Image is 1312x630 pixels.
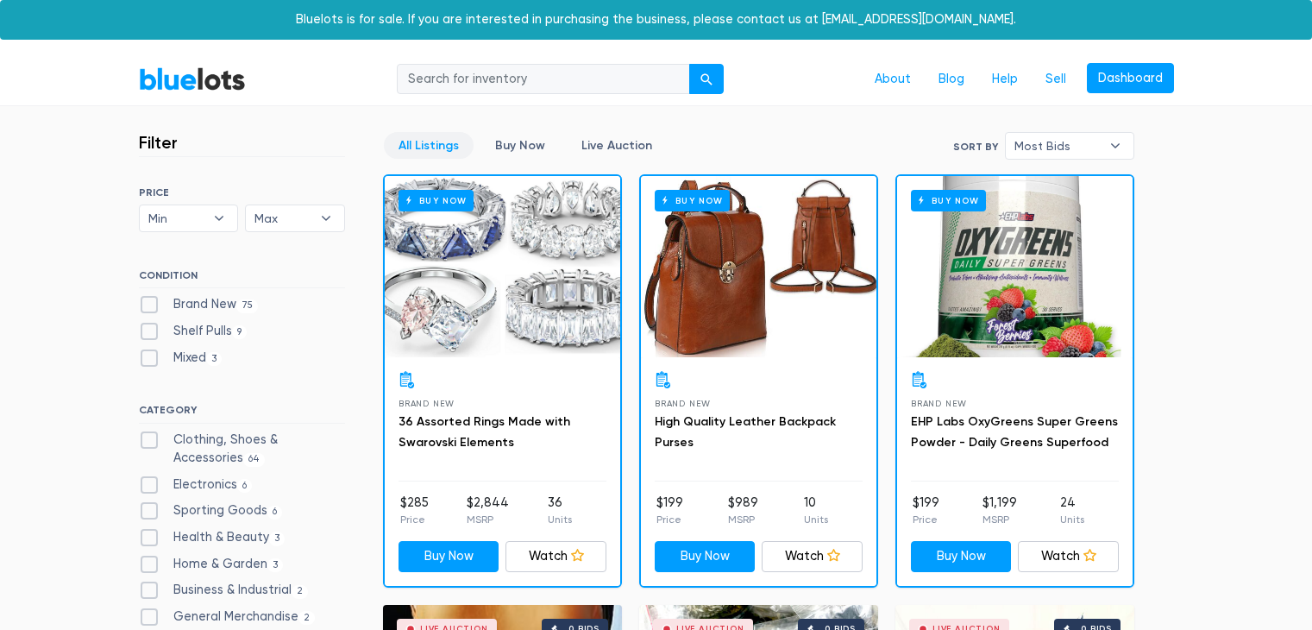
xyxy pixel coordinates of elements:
p: Price [913,512,939,527]
label: General Merchandise [139,608,316,627]
p: MSRP [982,512,1017,527]
p: MSRP [728,512,758,527]
a: Dashboard [1087,63,1174,94]
li: $1,199 [982,494,1017,528]
a: 36 Assorted Rings Made with Swarovski Elements [399,414,570,450]
li: $989 [728,494,758,528]
b: ▾ [201,205,237,231]
h6: CATEGORY [139,404,345,423]
a: Sell [1032,63,1080,96]
p: Units [804,512,828,527]
a: Buy Now [385,176,620,357]
label: Mixed [139,349,223,368]
a: Buy Now [399,541,499,572]
label: Health & Beauty [139,528,286,547]
label: Shelf Pulls [139,322,248,341]
b: ▾ [1097,133,1133,159]
a: Live Auction [567,132,667,159]
input: Search for inventory [397,64,690,95]
label: Business & Industrial [139,581,309,600]
span: Brand New [655,399,711,408]
a: Blog [925,63,978,96]
label: Sort By [953,139,998,154]
a: BlueLots [139,66,246,91]
a: Buy Now [641,176,876,357]
a: Watch [762,541,863,572]
a: Help [978,63,1032,96]
h6: Buy Now [911,190,986,211]
label: Sporting Goods [139,501,283,520]
h6: Buy Now [655,190,730,211]
a: Buy Now [911,541,1012,572]
span: 64 [243,453,266,467]
span: 6 [237,479,253,493]
label: Home & Garden [139,555,284,574]
span: Min [148,205,205,231]
li: 24 [1060,494,1084,528]
label: Clothing, Shoes & Accessories [139,431,345,468]
label: Electronics [139,476,253,495]
li: $2,844 [467,494,509,528]
span: Max [254,205,311,231]
li: 10 [804,494,828,528]
label: Brand New [139,295,259,314]
p: Price [400,512,429,527]
p: Units [1060,512,1084,527]
li: $199 [913,494,939,528]
li: 36 [548,494,572,528]
p: Units [548,512,572,527]
span: Brand New [399,399,455,408]
a: Watch [505,541,606,572]
h6: Buy Now [399,190,474,211]
h6: PRICE [139,186,345,198]
span: 2 [292,585,309,599]
span: Most Bids [1014,133,1101,159]
a: Buy Now [897,176,1133,357]
a: Buy Now [480,132,560,159]
a: All Listings [384,132,474,159]
h3: Filter [139,132,178,153]
span: Brand New [911,399,967,408]
p: MSRP [467,512,509,527]
li: $285 [400,494,429,528]
b: ▾ [308,205,344,231]
p: Price [656,512,683,527]
h6: CONDITION [139,269,345,288]
span: 3 [269,532,286,545]
span: 3 [206,352,223,366]
span: 9 [232,325,248,339]
a: Buy Now [655,541,756,572]
li: $199 [656,494,683,528]
span: 6 [267,506,283,520]
a: High Quality Leather Backpack Purses [655,414,836,450]
span: 3 [267,558,284,572]
span: 2 [298,611,316,625]
span: 75 [236,299,259,313]
a: Watch [1018,541,1119,572]
a: EHP Labs OxyGreens Super Greens Powder - Daily Greens Superfood [911,414,1118,450]
a: About [861,63,925,96]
